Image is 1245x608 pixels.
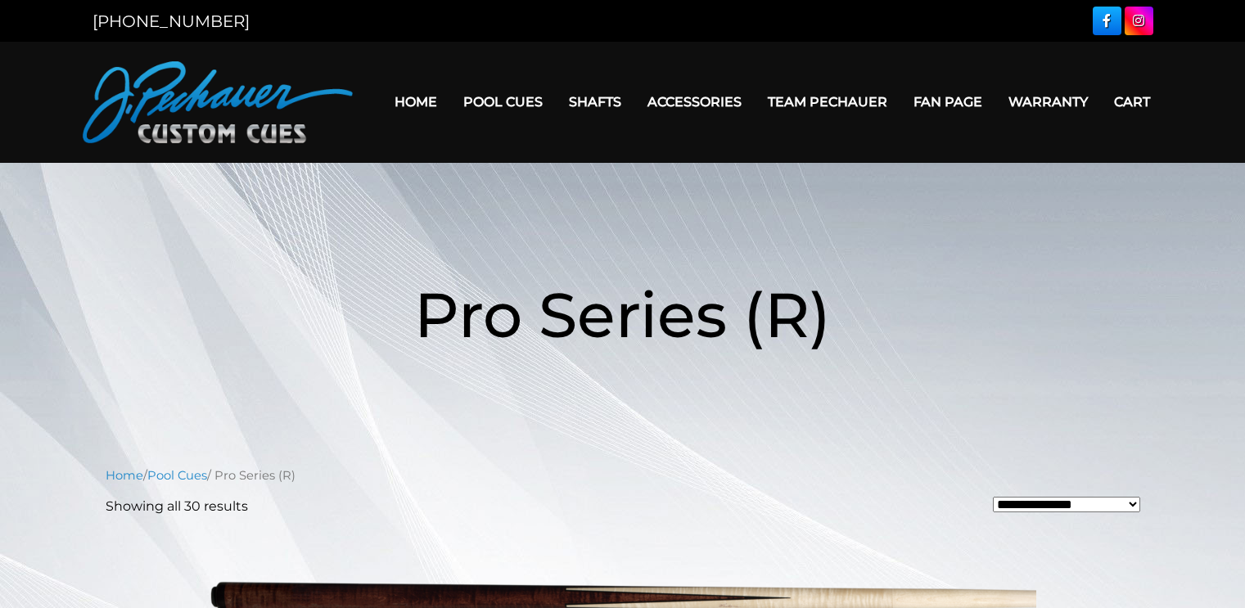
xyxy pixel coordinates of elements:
a: Warranty [995,81,1101,123]
p: Showing all 30 results [106,497,248,516]
select: Shop order [993,497,1140,512]
nav: Breadcrumb [106,466,1140,484]
a: Cart [1101,81,1163,123]
a: Home [381,81,450,123]
a: Pool Cues [147,468,207,483]
span: Pro Series (R) [414,277,831,353]
a: Fan Page [900,81,995,123]
a: Accessories [634,81,755,123]
a: Home [106,468,143,483]
a: [PHONE_NUMBER] [92,11,250,31]
img: Pechauer Custom Cues [83,61,353,143]
a: Shafts [556,81,634,123]
a: Pool Cues [450,81,556,123]
a: Team Pechauer [755,81,900,123]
